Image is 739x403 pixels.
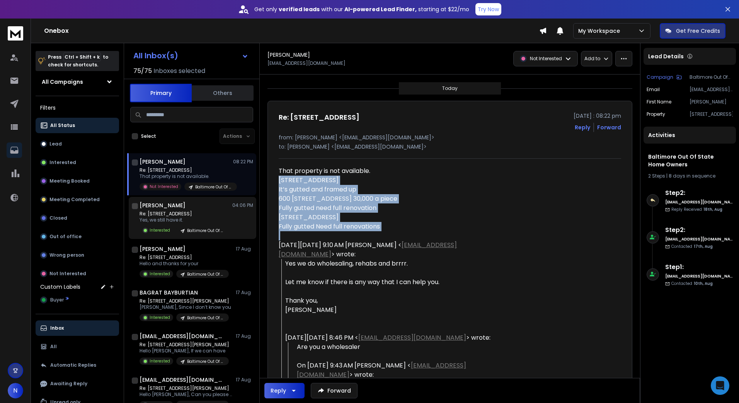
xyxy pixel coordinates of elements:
[647,74,673,80] p: Campaign
[279,194,504,203] div: 600 [STREET_ADDRESS] 30,000 a piece
[660,23,725,39] button: Get Free Credits
[48,53,108,69] p: Press to check for shortcuts.
[50,381,87,387] p: Awaiting Reply
[140,211,229,217] p: Re: [STREET_ADDRESS]
[648,173,665,179] span: 2 Steps
[195,184,232,190] p: Baltimore Out Of State Home Owners
[150,358,170,364] p: Interested
[694,281,713,286] span: 10th, Aug
[285,278,504,287] div: Let me know if there is any way that I can help you.
[236,377,253,383] p: 17 Aug
[187,271,224,277] p: Baltimore Out Of State Home Owners
[140,261,229,267] p: Hello and thanks for your
[150,227,170,233] p: Interested
[648,153,731,168] h1: Baltimore Out Of State Home Owners
[140,254,229,261] p: Re: [STREET_ADDRESS]
[236,333,253,339] p: 17 Aug
[150,271,170,277] p: Interested
[279,240,504,259] div: [DATE][DATE] 9:10 AM [PERSON_NAME] < > wrote:
[140,348,229,354] p: Hello [PERSON_NAME], If we can have
[50,297,64,303] span: Buyer
[140,173,232,179] p: That property is not available.
[442,85,458,91] p: Today
[49,159,76,166] p: Interested
[584,56,600,62] p: Add to
[63,52,101,61] span: Ctrl + Shift + k
[36,376,119,391] button: Awaiting Reply
[575,124,590,131] button: Reply
[140,385,232,391] p: Re: [STREET_ADDRESS][PERSON_NAME]
[690,74,733,80] p: Baltimore Out Of State Home Owners
[36,155,119,170] button: Interested
[254,5,469,13] p: Get only with our starting at $22/mo
[279,143,621,151] p: to: [PERSON_NAME] <[EMAIL_ADDRESS][DOMAIN_NAME]>
[690,99,733,105] p: [PERSON_NAME]
[36,292,119,308] button: Buyer
[36,229,119,244] button: Out of office
[597,124,621,131] div: Forward
[140,167,232,173] p: Re: [STREET_ADDRESS]
[669,173,715,179] span: 8 days in sequence
[8,383,23,398] button: N
[279,5,320,13] strong: verified leads
[140,376,225,384] h1: [EMAIL_ADDRESS][DOMAIN_NAME]
[187,359,224,364] p: Baltimore Out Of State Home Owners
[192,85,254,102] button: Others
[140,158,186,166] h1: [PERSON_NAME]
[665,273,733,279] h6: [EMAIL_ADDRESS][DOMAIN_NAME]
[140,245,186,253] h1: [PERSON_NAME]
[232,202,253,208] p: 04:06 PM
[133,52,178,59] h1: All Inbox(s)
[279,213,504,222] div: [STREET_ADDRESS]
[36,74,119,90] button: All Campaigns
[133,66,152,76] span: 75 / 75
[49,196,100,203] p: Meeting Completed
[187,315,224,321] p: Baltimore Out Of State Home Owners
[140,289,198,296] h1: BAGRAT BAYBURTIAN
[267,60,346,66] p: [EMAIL_ADDRESS][DOMAIN_NAME]
[36,118,119,133] button: All Status
[647,86,660,93] p: Email
[140,304,231,310] p: [PERSON_NAME], Since I don’t know you
[36,192,119,207] button: Meeting Completed
[44,26,539,36] h1: Onebox
[36,102,119,113] h3: Filters
[671,281,713,286] p: Contacted
[36,320,119,336] button: Inbox
[49,178,90,184] p: Meeting Booked
[36,339,119,354] button: All
[671,207,722,212] p: Reply Received
[127,48,255,63] button: All Inbox(s)
[297,342,504,352] div: Are you a wholesaler
[267,51,310,59] h1: [PERSON_NAME]
[285,305,504,315] div: [PERSON_NAME]
[690,111,733,117] p: [STREET_ADDRESS]
[279,185,504,194] div: It’s gutted and framed up
[271,387,286,395] div: Reply
[264,383,305,398] button: Reply
[644,127,736,144] div: Activities
[140,217,229,223] p: Yes, we still have it.
[285,296,504,305] div: Thank you,
[578,27,623,35] p: My Workspace
[42,78,83,86] h1: All Campaigns
[279,112,359,123] h1: Re: [STREET_ADDRESS]
[358,333,466,342] a: [EMAIL_ADDRESS][DOMAIN_NAME]
[676,27,720,35] p: Get Free Credits
[344,5,417,13] strong: AI-powered Lead Finder,
[279,166,504,176] div: That property is not available.
[233,159,253,165] p: 08:22 PM
[648,173,731,179] div: |
[690,86,733,93] p: [EMAIL_ADDRESS][DOMAIN_NAME]
[297,361,504,379] div: On [DATE] 9:43 AM [PERSON_NAME] < > wrote:
[279,240,457,259] a: [EMAIL_ADDRESS][DOMAIN_NAME]
[49,252,84,258] p: Wrong person
[36,266,119,281] button: Not Interested
[140,332,225,340] h1: [EMAIL_ADDRESS][DOMAIN_NAME]
[279,222,504,231] div: Fully gutted Need full renovations
[140,391,232,398] p: Hello [PERSON_NAME], Can you please tell
[49,234,82,240] p: Out of office
[50,344,57,350] p: All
